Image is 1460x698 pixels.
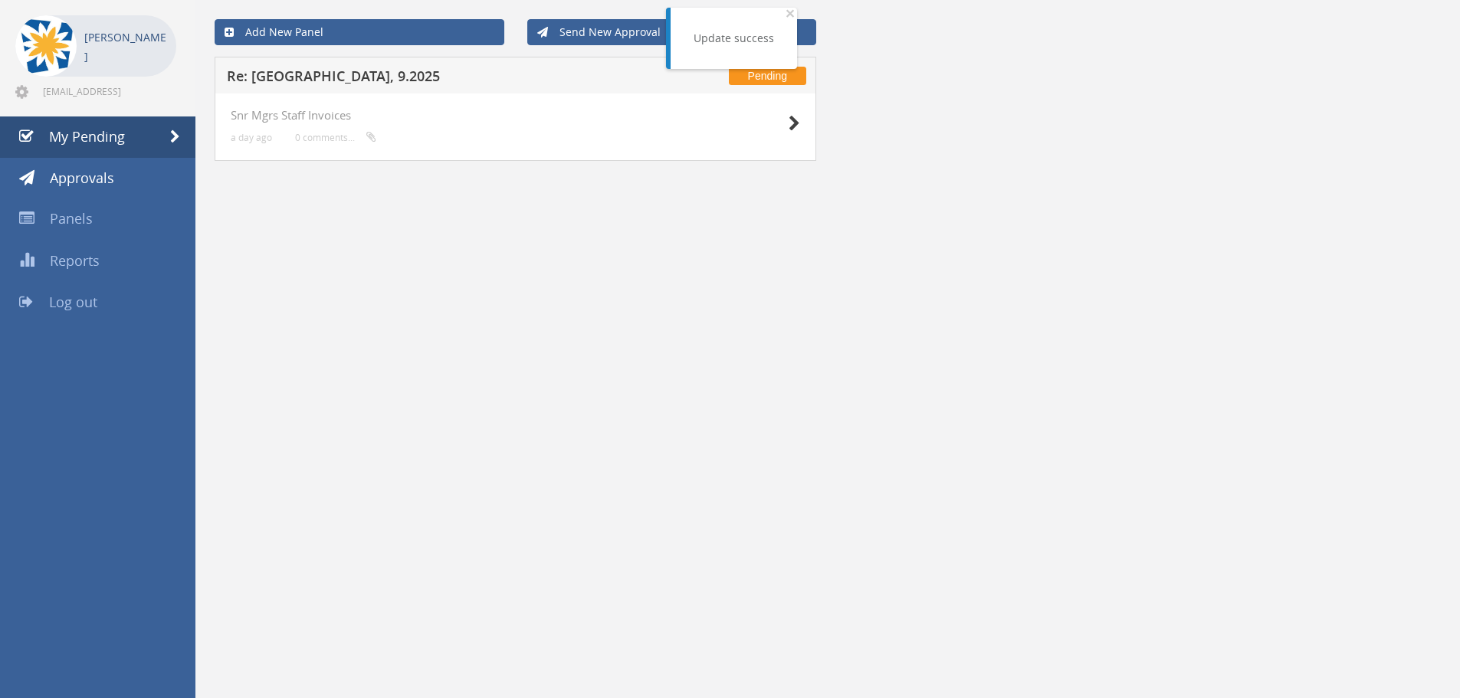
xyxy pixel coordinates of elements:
a: Send New Approval [527,19,817,45]
span: My Pending [49,127,125,146]
div: Update success [694,31,774,46]
span: Log out [49,293,97,311]
h5: Re: [GEOGRAPHIC_DATA], 9.2025 [227,69,631,88]
p: [PERSON_NAME] [84,28,169,66]
span: Reports [50,251,100,270]
span: Panels [50,209,93,228]
span: Approvals [50,169,114,187]
span: × [786,2,795,24]
span: Pending [729,67,806,85]
h4: Snr Mgrs Staff Invoices [231,109,800,122]
small: a day ago [231,132,272,143]
small: 0 comments... [295,132,376,143]
span: [EMAIL_ADDRESS][DOMAIN_NAME] [43,85,173,97]
a: Add New Panel [215,19,504,45]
